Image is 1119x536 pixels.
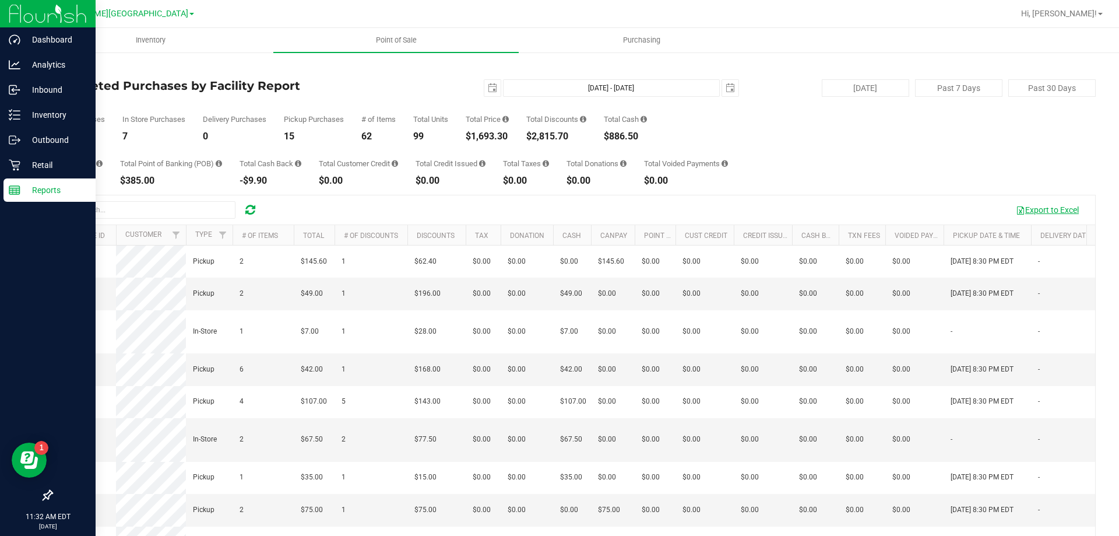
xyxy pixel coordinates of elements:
[9,184,20,196] inline-svg: Reports
[193,326,217,337] span: In-Store
[560,396,586,407] span: $107.00
[848,232,880,240] a: Txn Fees
[741,326,759,337] span: $0.00
[508,472,526,483] span: $0.00
[503,176,549,185] div: $0.00
[414,256,437,267] span: $62.40
[240,505,244,516] span: 2
[20,133,90,147] p: Outbound
[473,364,491,375] span: $0.00
[20,33,90,47] p: Dashboard
[560,364,582,375] span: $42.00
[560,256,578,267] span: $0.00
[473,326,491,337] span: $0.00
[484,80,501,96] span: select
[213,225,233,245] a: Filter
[1038,288,1040,299] span: -
[598,364,616,375] span: $0.00
[846,326,864,337] span: $0.00
[273,28,519,52] a: Point of Sale
[20,108,90,122] p: Inventory
[526,132,586,141] div: $2,815.70
[361,115,396,123] div: # of Items
[9,134,20,146] inline-svg: Outbound
[951,396,1014,407] span: [DATE] 8:30 PM EDT
[741,288,759,299] span: $0.00
[1008,79,1096,97] button: Past 30 Days
[598,434,616,445] span: $0.00
[685,232,727,240] a: Cust Credit
[741,364,759,375] span: $0.00
[416,160,485,167] div: Total Credit Issued
[799,472,817,483] span: $0.00
[682,396,701,407] span: $0.00
[892,256,910,267] span: $0.00
[193,364,214,375] span: Pickup
[519,28,764,52] a: Purchasing
[479,160,485,167] i: Sum of all account credit issued for all refunds from returned purchases in the date range.
[342,472,346,483] span: 1
[414,288,441,299] span: $196.00
[122,115,185,123] div: In Store Purchases
[20,58,90,72] p: Analytics
[560,505,578,516] span: $0.00
[642,505,660,516] span: $0.00
[301,472,323,483] span: $35.00
[799,288,817,299] span: $0.00
[620,160,627,167] i: Sum of all round-up-to-next-dollar total price adjustments for all purchases in the date range.
[642,288,660,299] span: $0.00
[51,79,399,92] h4: Completed Purchases by Facility Report
[240,434,244,445] span: 2
[193,505,214,516] span: Pickup
[510,232,544,240] a: Donation
[846,472,864,483] span: $0.00
[193,396,214,407] span: Pickup
[5,522,90,531] p: [DATE]
[473,256,491,267] span: $0.00
[473,472,491,483] span: $0.00
[915,79,1002,97] button: Past 7 Days
[892,288,910,299] span: $0.00
[741,505,759,516] span: $0.00
[242,232,278,240] a: # of Items
[284,115,344,123] div: Pickup Purchases
[799,256,817,267] span: $0.00
[301,364,323,375] span: $42.00
[1038,256,1040,267] span: -
[741,256,759,267] span: $0.00
[508,396,526,407] span: $0.00
[799,364,817,375] span: $0.00
[502,115,509,123] i: Sum of the total prices of all purchases in the date range.
[799,505,817,516] span: $0.00
[801,232,840,240] a: Cash Back
[1040,232,1090,240] a: Delivery Date
[508,505,526,516] span: $0.00
[414,472,437,483] span: $15.00
[560,288,582,299] span: $49.00
[560,434,582,445] span: $67.50
[741,396,759,407] span: $0.00
[892,505,910,516] span: $0.00
[20,183,90,197] p: Reports
[240,396,244,407] span: 4
[240,288,244,299] span: 2
[503,160,549,167] div: Total Taxes
[20,83,90,97] p: Inbound
[641,115,647,123] i: Sum of the successful, non-voided cash payment transactions for all purchases in the date range. ...
[193,472,214,483] span: Pickup
[240,472,244,483] span: 1
[195,230,212,239] a: Type
[301,505,323,516] span: $75.00
[473,396,491,407] span: $0.00
[216,160,222,167] i: Sum of the successful, non-voided point-of-banking payment transactions, both via payment termina...
[5,512,90,522] p: 11:32 AM EDT
[598,472,616,483] span: $0.00
[413,115,448,123] div: Total Units
[1008,200,1086,220] button: Export to Excel
[342,288,346,299] span: 1
[580,115,586,123] i: Sum of the discount values applied to the all purchases in the date range.
[342,364,346,375] span: 1
[644,160,728,167] div: Total Voided Payments
[892,326,910,337] span: $0.00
